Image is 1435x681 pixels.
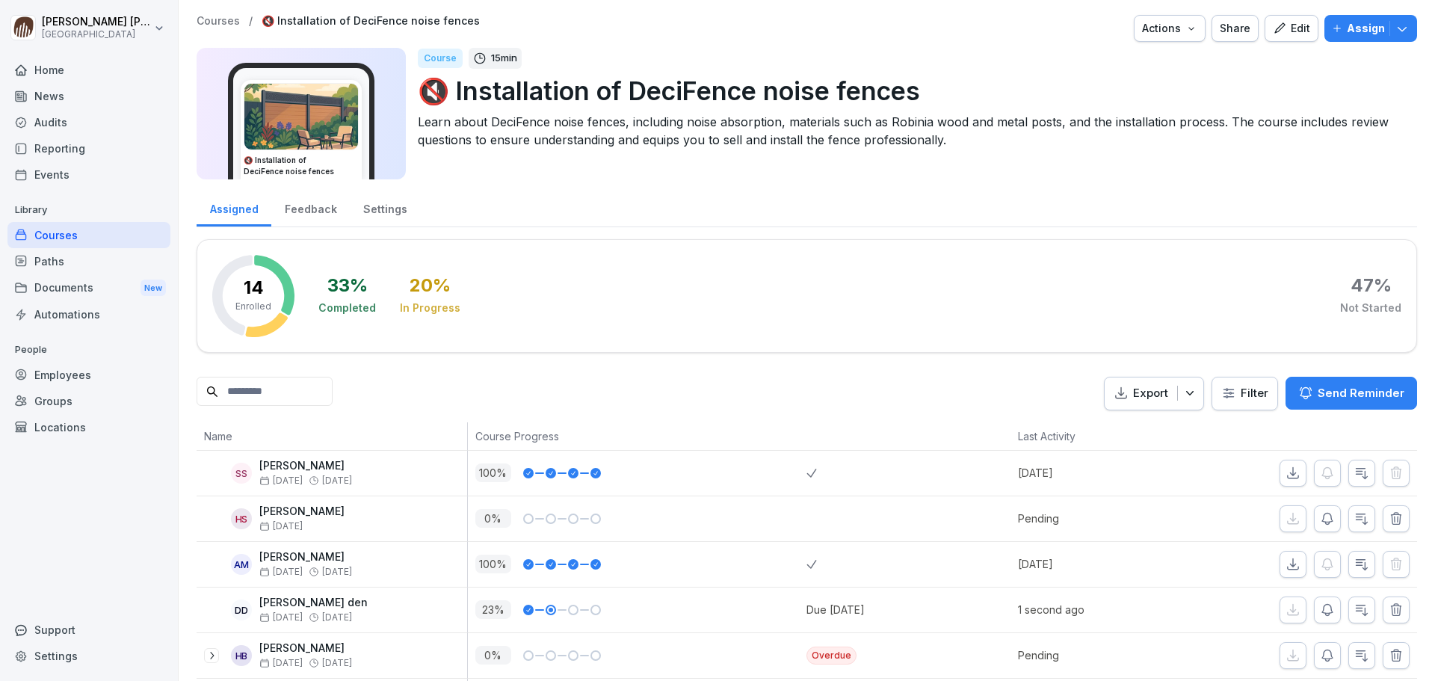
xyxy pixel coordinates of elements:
[231,645,252,666] div: HB
[259,642,352,655] p: [PERSON_NAME]
[7,161,170,188] div: Events
[491,51,517,66] p: 15 min
[1018,647,1180,663] p: Pending
[7,57,170,83] a: Home
[42,29,151,40] p: [GEOGRAPHIC_DATA]
[475,463,511,482] p: 100 %
[249,15,253,28] p: /
[806,602,865,617] div: Due [DATE]
[1351,277,1392,295] div: 47 %
[1318,385,1404,401] p: Send Reminder
[244,279,264,297] p: 14
[271,188,350,227] a: Feedback
[259,612,303,623] span: [DATE]
[410,277,451,295] div: 20 %
[7,617,170,643] div: Support
[1018,602,1180,617] p: 1 second ago
[244,84,358,150] img: thgb2mx0bhcepjhojq3x82qb.png
[259,658,303,668] span: [DATE]
[475,600,511,619] p: 23 %
[204,428,460,444] p: Name
[1104,377,1204,410] button: Export
[322,658,352,668] span: [DATE]
[235,300,271,313] p: Enrolled
[1273,20,1310,37] div: Edit
[244,155,359,177] h3: 🔇 Installation of DeciFence noise fences
[400,301,460,315] div: In Progress
[1212,15,1259,42] button: Share
[262,15,480,28] a: 🔇 Installation of DeciFence noise fences
[259,460,352,472] p: [PERSON_NAME]
[7,83,170,109] a: News
[322,612,352,623] span: [DATE]
[1221,386,1268,401] div: Filter
[1018,428,1173,444] p: Last Activity
[1018,556,1180,572] p: [DATE]
[7,135,170,161] a: Reporting
[7,388,170,414] a: Groups
[1018,465,1180,481] p: [DATE]
[1286,377,1417,410] button: Send Reminder
[141,280,166,297] div: New
[1142,20,1197,37] div: Actions
[231,600,252,620] div: Dd
[475,509,511,528] p: 0 %
[1133,385,1168,402] p: Export
[7,109,170,135] a: Audits
[231,508,252,529] div: HS
[350,188,420,227] a: Settings
[418,113,1405,149] p: Learn about DeciFence noise fences, including noise absorption, materials such as Robinia wood an...
[197,188,271,227] div: Assigned
[259,597,368,609] p: [PERSON_NAME] den
[7,274,170,302] a: DocumentsNew
[327,277,368,295] div: 33 %
[475,646,511,665] p: 0 %
[1018,511,1180,526] p: Pending
[1340,301,1401,315] div: Not Started
[231,463,252,484] div: SS
[259,551,352,564] p: [PERSON_NAME]
[7,362,170,388] a: Employees
[7,338,170,362] p: People
[7,274,170,302] div: Documents
[7,414,170,440] a: Locations
[418,49,463,68] div: Course
[259,505,345,518] p: [PERSON_NAME]
[1212,378,1277,410] button: Filter
[7,248,170,274] a: Paths
[259,567,303,577] span: [DATE]
[7,301,170,327] a: Automations
[231,554,252,575] div: AM
[42,16,151,28] p: [PERSON_NAME] [PERSON_NAME]
[259,521,303,531] span: [DATE]
[318,301,376,315] div: Completed
[7,222,170,248] a: Courses
[806,647,857,665] div: Overdue
[418,72,1405,110] p: 🔇 Installation of DeciFence noise fences
[1324,15,1417,42] button: Assign
[475,555,511,573] p: 100 %
[197,15,240,28] a: Courses
[322,475,352,486] span: [DATE]
[259,475,303,486] span: [DATE]
[322,567,352,577] span: [DATE]
[1265,15,1318,42] button: Edit
[1134,15,1206,42] button: Actions
[7,643,170,669] a: Settings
